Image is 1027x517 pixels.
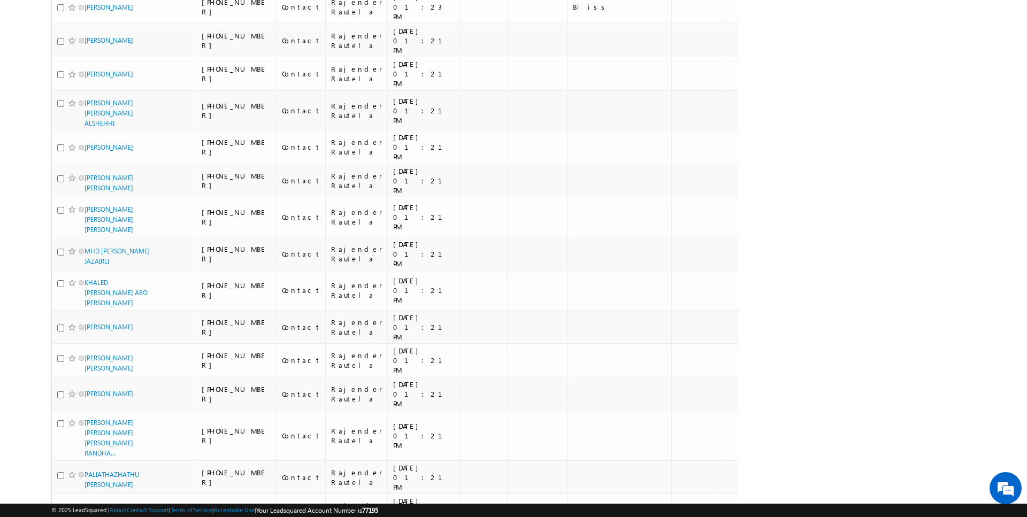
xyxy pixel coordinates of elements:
div: Rajender Rautela [331,468,382,487]
div: [PHONE_NUMBER] [202,426,271,445]
div: [PHONE_NUMBER] [202,101,271,120]
div: Rajender Rautela [331,64,382,83]
div: Rajender Rautela [331,384,382,404]
div: [DATE] 01:21 PM [393,240,455,268]
a: [PERSON_NAME] [PERSON_NAME] [85,354,133,372]
a: [PERSON_NAME] [85,36,133,44]
a: [PERSON_NAME] [PERSON_NAME] [85,174,133,192]
div: Contact [282,389,321,399]
div: [PHONE_NUMBER] [202,31,271,50]
span: Your Leadsquared Account Number is [256,506,378,514]
div: Contact [282,36,321,45]
div: Bliss [573,2,666,12]
a: [PERSON_NAME] [PERSON_NAME] [PERSON_NAME] RANDHA... [85,419,133,457]
div: Contact [282,473,321,482]
div: [DATE] 01:21 PM [393,59,455,88]
div: [DATE] 01:21 PM [393,203,455,232]
div: Contact [282,285,321,295]
a: KHALED [PERSON_NAME] ABO [PERSON_NAME] [85,279,148,307]
a: [PERSON_NAME] [85,3,133,11]
a: Acceptable Use [214,506,255,513]
div: [DATE] 01:21 PM [393,346,455,375]
span: 77195 [362,506,378,514]
div: Rajender Rautela [331,426,382,445]
div: Contact [282,2,321,12]
div: [DATE] 01:21 PM [393,463,455,492]
a: [PERSON_NAME] [PERSON_NAME] [PERSON_NAME] [85,205,133,234]
div: [DATE] 01:21 PM [393,96,455,125]
div: Rajender Rautela [331,318,382,337]
div: Contact [282,356,321,365]
div: [PHONE_NUMBER] [202,351,271,370]
div: Contact [282,106,321,115]
div: [DATE] 01:21 PM [393,380,455,408]
div: Rajender Rautela [331,101,382,120]
div: Rajender Rautela [331,171,382,190]
div: Rajender Rautela [331,31,382,50]
div: [PHONE_NUMBER] [202,244,271,264]
div: [PHONE_NUMBER] [202,207,271,227]
div: [DATE] 01:21 PM [393,166,455,195]
div: Rajender Rautela [331,137,382,157]
div: Contact [282,212,321,222]
a: [PERSON_NAME] [85,323,133,331]
div: Contact [282,176,321,186]
a: Contact Support [127,506,169,513]
div: Rajender Rautela [331,281,382,300]
div: Contact [282,69,321,79]
div: [PHONE_NUMBER] [202,64,271,83]
a: About [110,506,125,513]
div: [DATE] 01:21 PM [393,313,455,342]
div: [DATE] 01:21 PM [393,26,455,55]
div: [PHONE_NUMBER] [202,468,271,487]
div: [DATE] 01:21 PM [393,421,455,450]
div: Contact [282,249,321,259]
a: Terms of Service [171,506,212,513]
div: Rajender Rautela [331,244,382,264]
div: Contact [282,142,321,152]
div: [PHONE_NUMBER] [202,137,271,157]
a: [PERSON_NAME] [85,390,133,398]
div: Contact [282,322,321,332]
div: [PHONE_NUMBER] [202,171,271,190]
div: [DATE] 01:21 PM [393,276,455,305]
a: [PERSON_NAME] [85,70,133,78]
div: Rajender Rautela [331,351,382,370]
span: © 2025 LeadSquared | | | | | [51,505,378,515]
a: [PERSON_NAME] [85,143,133,151]
div: [PHONE_NUMBER] [202,318,271,337]
div: [DATE] 01:21 PM [393,133,455,161]
div: [PHONE_NUMBER] [202,281,271,300]
div: Rajender Rautela [331,207,382,227]
div: Contact [282,431,321,441]
a: MHD [PERSON_NAME] JAZAIRLI [85,247,150,265]
a: PALIATHAZHATHU [PERSON_NAME] [85,470,139,489]
a: [PERSON_NAME] [PERSON_NAME] ALSHEHHI [85,99,133,127]
div: [PHONE_NUMBER] [202,384,271,404]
